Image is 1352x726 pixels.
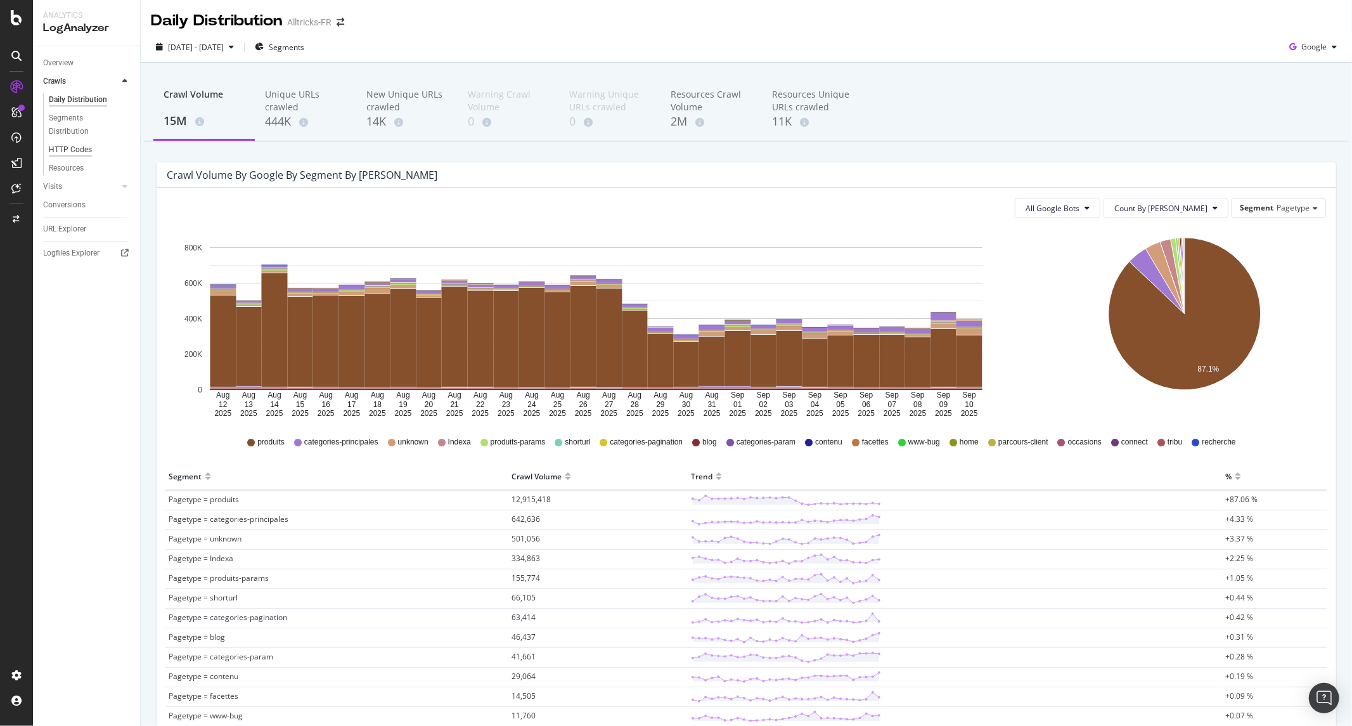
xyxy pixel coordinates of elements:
span: categories-pagination [610,437,683,448]
div: Open Intercom Messenger [1309,683,1339,713]
text: 2025 [240,409,257,418]
div: New Unique URLs crawled [366,88,447,113]
text: Sep [782,391,796,400]
div: HTTP Codes [49,143,92,157]
span: Pagetype = Indexa [169,553,233,564]
span: Google [1301,41,1327,52]
div: Analytics [43,10,130,21]
text: 16 [322,400,331,409]
text: 23 [502,400,511,409]
svg: A chart. [1046,228,1323,418]
div: 0 [468,113,549,130]
text: 14 [270,400,279,409]
text: 28 [631,400,640,409]
text: Sep [963,391,977,400]
text: 2025 [446,409,463,418]
text: Aug [577,391,590,400]
text: 2025 [781,409,798,418]
text: 12 [219,400,228,409]
div: Warning Unique URLs crawled [569,88,650,113]
text: Aug [422,391,435,400]
a: Crawls [43,75,119,88]
div: 0 [569,113,650,130]
text: 01 [733,400,742,409]
div: Alltricks-FR [287,16,332,29]
text: Aug [525,391,538,400]
span: 12,915,418 [512,494,551,505]
text: Sep [834,391,848,400]
span: +4.33 % [1225,514,1253,524]
text: 29 [656,400,665,409]
span: 63,414 [512,612,536,623]
text: Aug [267,391,281,400]
text: 2025 [806,409,823,418]
span: Pagetype = categories-pagination [169,612,287,623]
text: Aug [319,391,333,400]
text: 87.1% [1197,365,1219,374]
span: 14,505 [512,690,536,701]
span: Pagetype = unknown [169,533,241,544]
text: Aug [705,391,719,400]
span: +3.37 % [1225,533,1253,544]
text: Aug [628,391,641,400]
a: Segments Distribution [49,112,131,138]
span: www-bug [908,437,940,448]
text: 30 [682,400,691,409]
span: +0.09 % [1225,690,1253,701]
text: 2025 [729,409,746,418]
div: A chart. [167,228,1025,418]
text: 800K [184,243,202,252]
button: Google [1284,37,1342,57]
a: URL Explorer [43,223,131,236]
text: 21 [451,400,460,409]
text: 2025 [910,409,927,418]
span: Count By Day [1114,203,1207,214]
span: contenu [815,437,842,448]
span: +0.31 % [1225,632,1253,642]
text: 2025 [498,409,515,418]
text: 2025 [266,409,283,418]
text: 2025 [420,409,437,418]
span: 501,056 [512,533,540,544]
a: Overview [43,56,131,70]
span: +1.05 % [1225,573,1253,583]
div: Daily Distribution [151,10,282,32]
text: 2025 [524,409,541,418]
div: 15M [164,113,245,129]
text: Sep [731,391,745,400]
text: Aug [499,391,513,400]
span: Segments [269,42,304,53]
div: Segment [169,466,202,486]
text: 25 [553,400,562,409]
text: 13 [245,400,254,409]
span: 11,760 [512,710,536,721]
span: produits [257,437,285,448]
span: Pagetype = produits [169,494,239,505]
span: Pagetype = blog [169,632,225,642]
div: 11K [772,113,853,130]
text: 26 [579,400,588,409]
span: unknown [398,437,428,448]
div: Resources [49,162,84,175]
div: Conversions [43,198,86,212]
div: 444K [265,113,346,130]
div: Logfiles Explorer [43,247,100,260]
span: +0.19 % [1225,671,1253,682]
text: 05 [837,400,846,409]
text: 18 [373,400,382,409]
span: Pagetype = facettes [169,690,238,701]
text: Sep [911,391,925,400]
text: 08 [913,400,922,409]
text: 400K [184,314,202,323]
text: 09 [939,400,948,409]
span: home [960,437,979,448]
span: recherche [1202,437,1235,448]
button: Count By [PERSON_NAME] [1104,198,1228,218]
text: 2025 [858,409,875,418]
span: connect [1121,437,1148,448]
span: +2.25 % [1225,553,1253,564]
text: 2025 [626,409,643,418]
text: 2025 [652,409,669,418]
span: +0.28 % [1225,651,1253,662]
